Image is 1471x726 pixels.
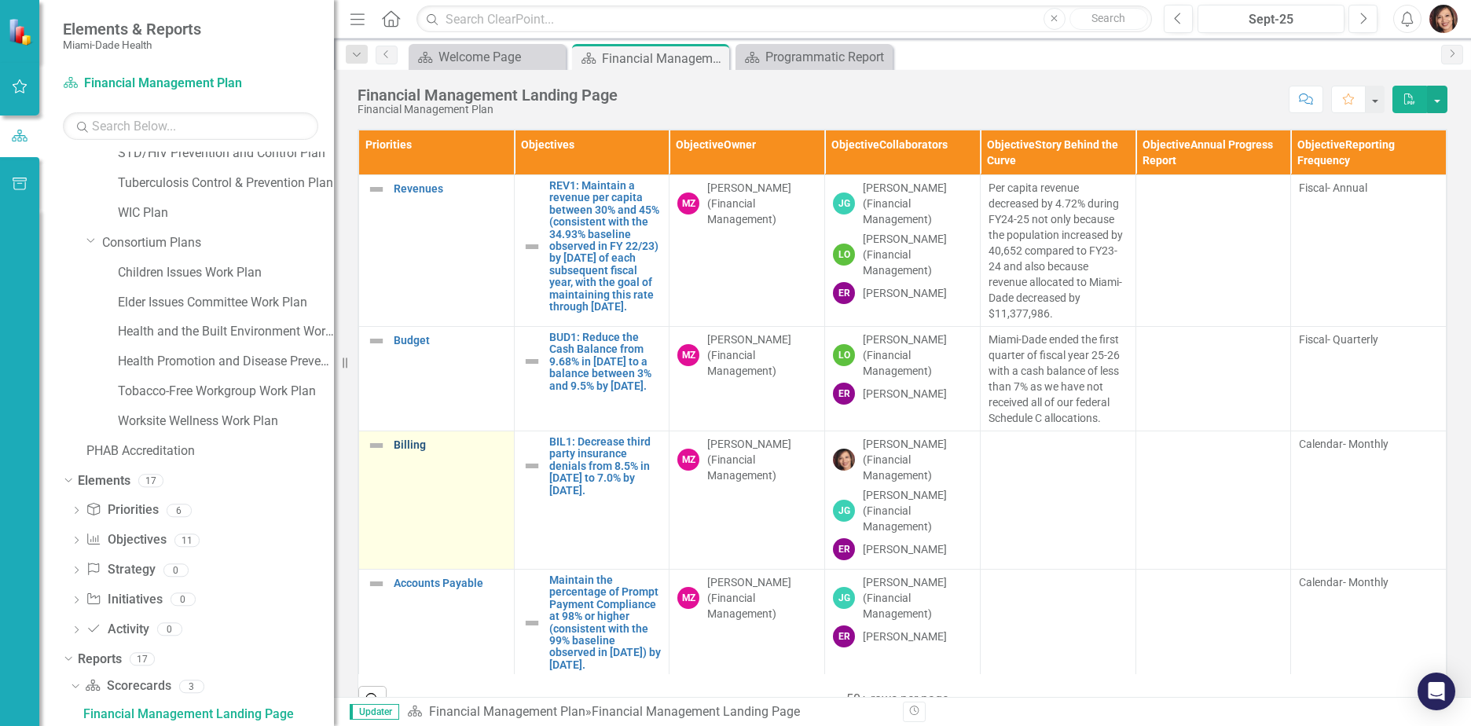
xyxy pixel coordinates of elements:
td: Double-Click to Edit Right Click for Context Menu [359,431,515,570]
td: Double-Click to Edit Right Click for Context Menu [359,570,515,676]
div: 0 [157,623,182,636]
a: Strategy [86,561,155,579]
img: Patricia Bustamante [1429,5,1458,33]
div: Fiscal- Annual [1299,180,1438,196]
div: Financial Management Plan [358,104,618,115]
div: JG [833,192,855,214]
a: Tuberculosis Control & Prevention Plan [118,174,334,192]
div: Financial Management Landing Page [83,707,334,721]
td: Double-Click to Edit [1135,175,1291,327]
a: BUD1: Reduce the Cash Balance from 9.68% in [DATE] to a balance between 3% and 9.5% by [DATE]. [549,332,662,392]
div: LO [833,244,855,266]
button: Search [1069,8,1148,30]
a: PHAB Accreditation [86,442,334,460]
a: Budget [394,335,506,346]
a: Revenues [394,183,506,195]
img: Not Defined [367,332,386,350]
a: Programmatic Report [739,47,889,67]
p: Miami-Dade ended the first quarter of fiscal year 25-26 with a cash balance of less than 7% as we... [989,332,1128,426]
div: Calendar- Monthly [1299,574,1438,590]
div: ER [833,625,855,647]
button: Sept-25 [1198,5,1344,33]
td: Double-Click to Edit [1135,327,1291,431]
a: WIC Plan [118,204,334,222]
span: Elements & Reports [63,20,201,38]
a: Billing [394,439,506,451]
p: Per capita revenue decreased by 4.72% during FY24-25 not only because the population increased by... [989,180,1128,321]
div: Fiscal- Quarterly [1299,332,1438,347]
div: [PERSON_NAME] (Financial Management) [707,180,816,227]
div: 17 [130,652,155,665]
div: JG [833,500,855,522]
div: [PERSON_NAME] (Financial Management) [863,231,972,278]
a: STD/HIV Prevention and Control Plan [118,145,334,163]
a: Worksite Wellness Work Plan [118,412,334,431]
input: Search Below... [63,112,318,140]
a: Elder Issues Committee Work Plan [118,294,334,312]
a: Scorecards [85,677,171,695]
div: Financial Management Landing Page [358,86,618,104]
img: Not Defined [523,614,541,632]
div: Sept-25 [1203,10,1339,29]
a: Financial Management Plan [429,704,585,719]
span: Updater [350,704,399,720]
td: Double-Click to Edit [980,431,1135,570]
td: Double-Click to Edit [980,570,1135,676]
a: Initiatives [86,591,162,609]
div: [PERSON_NAME] [863,386,947,401]
img: Not Defined [367,436,386,455]
a: Health and the Built Environment Work Plan [118,323,334,341]
td: Double-Click to Edit Right Click for Context Menu [359,327,515,431]
td: Double-Click to Edit Right Click for Context Menu [514,431,669,570]
div: LO [833,344,855,366]
input: Search ClearPoint... [416,5,1152,33]
a: Maintain the percentage of Prompt Payment Compliance at 98% or higher (consistent with the 99% ba... [549,574,662,671]
div: 11 [174,533,200,547]
a: Elements [78,472,130,490]
div: 0 [171,593,196,607]
div: » [407,703,891,721]
div: 0 [163,563,189,577]
img: Not Defined [523,237,541,256]
td: Double-Click to Edit [980,327,1135,431]
div: Calendar- Monthly [1299,436,1438,452]
div: MZ [677,192,699,214]
a: Financial Management Landing Page [79,701,334,726]
img: Not Defined [367,180,386,199]
td: Double-Click to Edit Right Click for Context Menu [514,570,669,676]
img: Patricia Bustamante [833,449,855,471]
div: MZ [677,587,699,609]
div: JG [833,587,855,609]
td: Double-Click to Edit [980,175,1135,327]
small: Miami-Dade Health [63,38,201,51]
a: BIL1: Decrease third party insurance denials from 8.5% in [DATE] to 7.0% by [DATE]. [549,436,662,497]
a: Welcome Page [413,47,562,67]
a: Priorities [86,501,158,519]
td: Double-Click to Edit Right Click for Context Menu [359,175,515,327]
div: Open Intercom Messenger [1418,673,1455,710]
a: Activity [86,621,149,639]
a: REV1: Maintain a revenue per capita between 30% and 45% (consistent with the 34.93% baseline obse... [549,180,662,313]
div: 3 [179,680,204,693]
div: Financial Management Landing Page [602,49,725,68]
div: Programmatic Report [765,47,889,67]
td: Double-Click to Edit [1135,570,1291,676]
div: MZ [677,344,699,366]
div: [PERSON_NAME] (Financial Management) [707,574,816,621]
div: [PERSON_NAME] (Financial Management) [863,180,972,227]
a: Accounts Payable [394,577,506,589]
div: [PERSON_NAME] [863,629,947,644]
div: [PERSON_NAME] (Financial Management) [863,332,972,379]
img: Not Defined [367,574,386,593]
div: [PERSON_NAME] (Financial Management) [863,574,972,621]
div: ER [833,383,855,405]
div: Welcome Page [438,47,562,67]
img: Not Defined [523,352,541,371]
div: ER [833,538,855,560]
img: Not Defined [523,456,541,475]
div: ER [833,282,855,304]
div: [PERSON_NAME] [863,285,947,301]
div: [PERSON_NAME] (Financial Management) [707,332,816,379]
a: Consortium Plans [102,234,334,252]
